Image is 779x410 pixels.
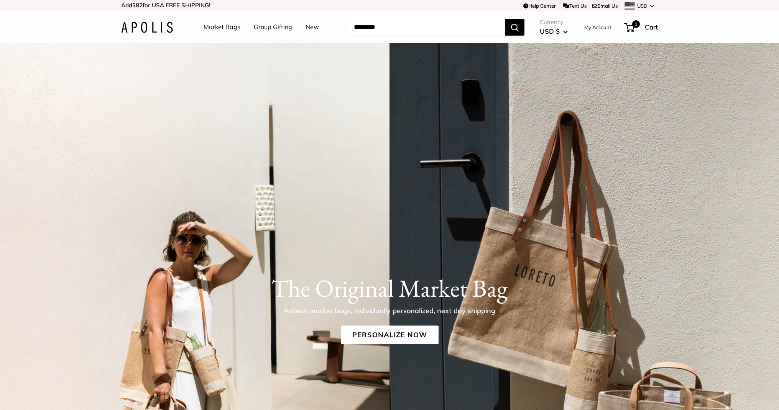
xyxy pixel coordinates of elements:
[265,305,514,316] p: Artisan market bags, individually personalized, next day shipping
[254,21,292,33] a: Group Gifting
[632,20,640,28] span: 1
[306,21,319,33] a: New
[584,23,611,32] a: My Account
[132,2,143,9] span: $82
[348,19,505,36] input: Search...
[523,3,556,9] a: Help Center
[592,3,618,9] a: Email Us
[637,3,648,9] span: USD
[540,17,568,28] span: Currency
[563,3,586,9] a: Text Us
[204,21,240,33] a: Market Bags
[540,25,568,38] button: USD $
[121,22,173,33] img: Apolis
[341,326,439,344] a: Personalize Now
[645,23,658,31] span: Cart
[121,274,658,303] h1: The Original Market Bag
[505,19,524,36] button: Search
[540,27,560,35] span: USD $
[625,21,658,33] a: 1 Cart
